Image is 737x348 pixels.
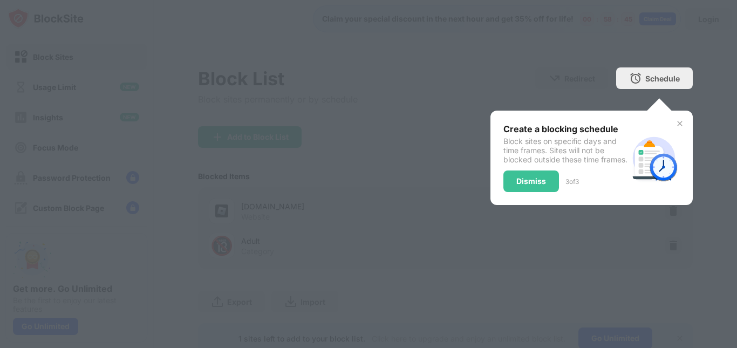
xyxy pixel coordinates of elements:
div: Block sites on specific days and time frames. Sites will not be blocked outside these time frames. [503,137,628,164]
img: schedule.svg [628,132,680,184]
div: 3 of 3 [565,178,579,186]
img: x-button.svg [675,119,684,128]
div: Schedule [645,74,680,83]
div: Dismiss [516,177,546,186]
div: Create a blocking schedule [503,124,628,134]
